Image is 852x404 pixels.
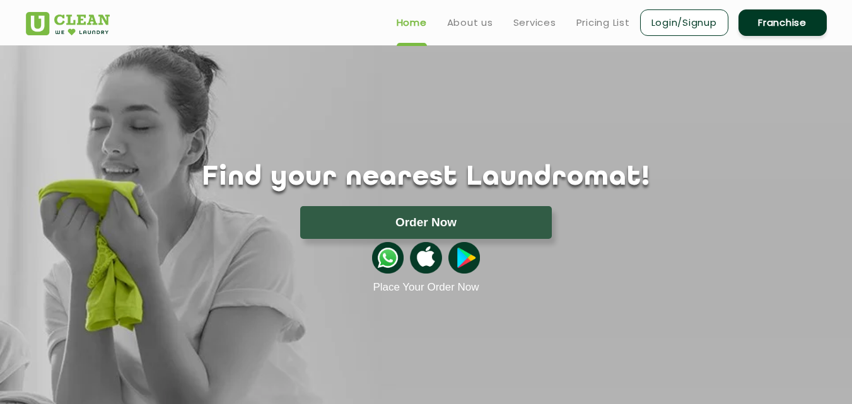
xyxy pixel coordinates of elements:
a: Pricing List [576,15,630,30]
img: apple-icon.png [410,242,441,274]
a: Franchise [738,9,827,36]
a: Services [513,15,556,30]
h1: Find your nearest Laundromat! [16,162,836,193]
a: Login/Signup [640,9,728,36]
img: whatsappicon.png [372,242,404,274]
img: UClean Laundry and Dry Cleaning [26,12,110,35]
a: About us [447,15,493,30]
a: Home [397,15,427,30]
button: Order Now [300,206,552,239]
img: playstoreicon.png [448,242,480,274]
a: Place Your Order Now [373,281,479,294]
